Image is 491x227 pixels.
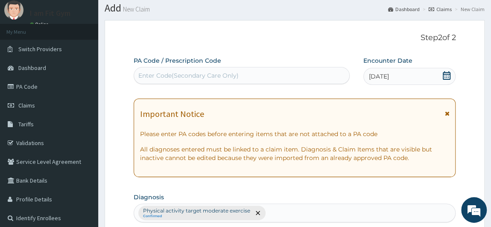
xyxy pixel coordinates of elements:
textarea: Type your message and hit 'Enter' [4,143,163,173]
a: Claims [429,6,452,13]
a: Dashboard [388,6,420,13]
div: Chat with us now [44,48,143,59]
img: d_794563401_company_1708531726252_794563401 [16,43,35,64]
span: We're online! [50,62,118,148]
div: Enter Code(Secondary Care Only) [138,71,239,80]
a: Online [30,21,50,27]
span: Tariffs [18,120,34,128]
small: New Claim [121,6,150,12]
span: Dashboard [18,64,46,72]
img: User Image [4,0,23,20]
label: PA Code / Prescription Code [134,56,221,65]
label: Encounter Date [363,56,412,65]
span: Claims [18,102,35,109]
p: All diagnoses entered must be linked to a claim item. Diagnosis & Claim Items that are visible bu... [140,145,450,162]
label: Diagnosis [134,193,164,201]
p: Please enter PA codes before entering items that are not attached to a PA code [140,130,450,138]
li: New Claim [453,6,485,13]
h1: Add [105,3,485,14]
span: Switch Providers [18,45,62,53]
h1: Important Notice [140,109,204,119]
span: [DATE] [369,72,389,81]
p: Step 2 of 2 [134,33,456,43]
p: I am Fit Gym [30,9,70,17]
div: Minimize live chat window [140,4,161,25]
